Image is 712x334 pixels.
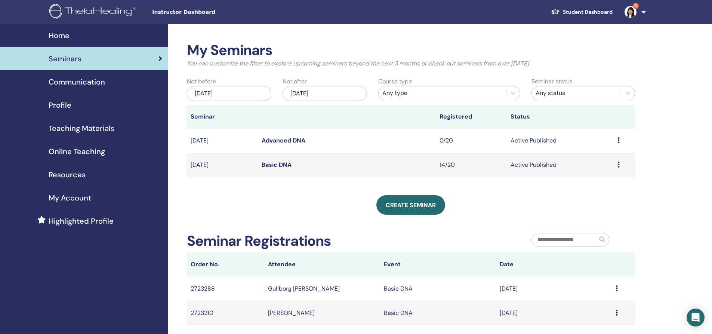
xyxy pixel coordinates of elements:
[187,252,264,276] th: Order No.
[49,99,71,111] span: Profile
[49,192,91,203] span: My Account
[507,129,613,153] td: Active Published
[496,301,612,325] td: [DATE]
[49,76,105,88] span: Communication
[380,276,496,301] td: Basic DNA
[49,53,81,64] span: Seminars
[436,129,507,153] td: 0/20
[376,195,445,215] a: Create seminar
[283,77,307,86] label: Not after
[380,301,496,325] td: Basic DNA
[625,6,637,18] img: default.jpg
[496,252,612,276] th: Date
[380,252,496,276] th: Event
[633,3,639,9] span: 5
[49,123,114,134] span: Teaching Materials
[187,301,264,325] td: 2723210
[152,8,264,16] span: Instructor Dashboard
[382,89,502,98] div: Any type
[187,276,264,301] td: 2723288
[507,105,613,129] th: Status
[187,86,271,101] div: [DATE]
[264,276,380,301] td: Gullborg [PERSON_NAME]
[545,5,619,19] a: Student Dashboard
[687,309,705,327] div: Open Intercom Messenger
[496,276,612,301] td: [DATE]
[49,215,114,227] span: Highlighted Profile
[187,129,258,153] td: [DATE]
[264,252,380,276] th: Attendee
[187,42,635,59] h2: My Seminars
[262,161,292,169] a: Basic DNA
[49,146,105,157] span: Online Teaching
[507,153,613,177] td: Active Published
[283,86,367,101] div: [DATE]
[49,30,70,41] span: Home
[436,105,507,129] th: Registered
[187,105,258,129] th: Seminar
[536,89,617,98] div: Any status
[386,201,436,209] span: Create seminar
[187,77,216,86] label: Not before
[187,59,635,68] p: You can customize the filter to explore upcoming seminars beyond the next 3 months or check out s...
[187,153,258,177] td: [DATE]
[187,233,331,250] h2: Seminar Registrations
[262,137,305,144] a: Advanced DNA
[378,77,412,86] label: Course type
[436,153,507,177] td: 14/20
[49,4,139,21] img: logo.png
[264,301,380,325] td: [PERSON_NAME]
[531,77,573,86] label: Seminar status
[49,169,86,180] span: Resources
[551,9,560,15] img: graduation-cap-white.svg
